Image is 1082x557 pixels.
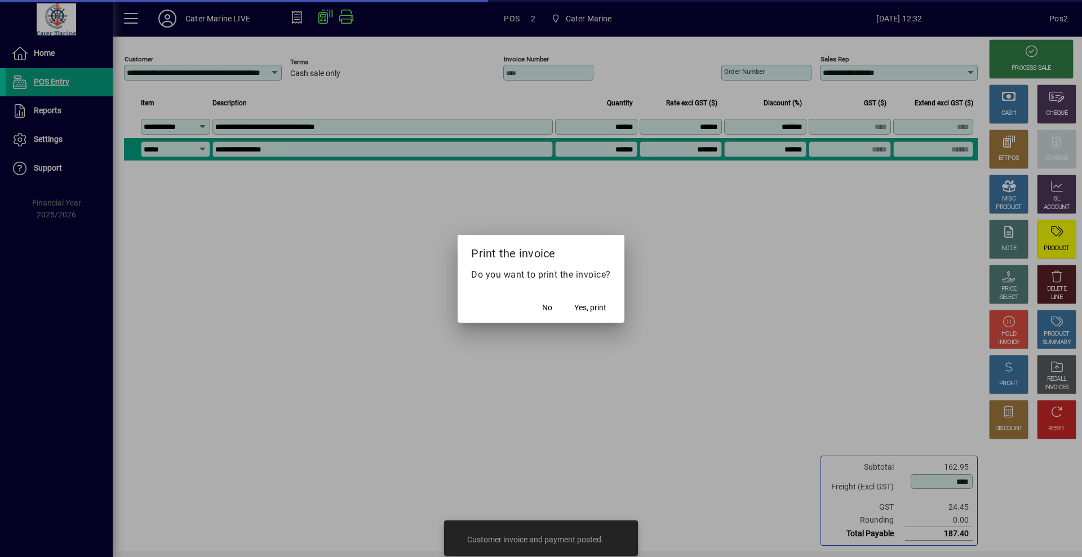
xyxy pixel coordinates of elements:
[570,298,611,318] button: Yes, print
[574,302,606,314] span: Yes, print
[542,302,552,314] span: No
[458,235,624,268] h2: Print the invoice
[471,268,611,282] p: Do you want to print the invoice?
[529,298,565,318] button: No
